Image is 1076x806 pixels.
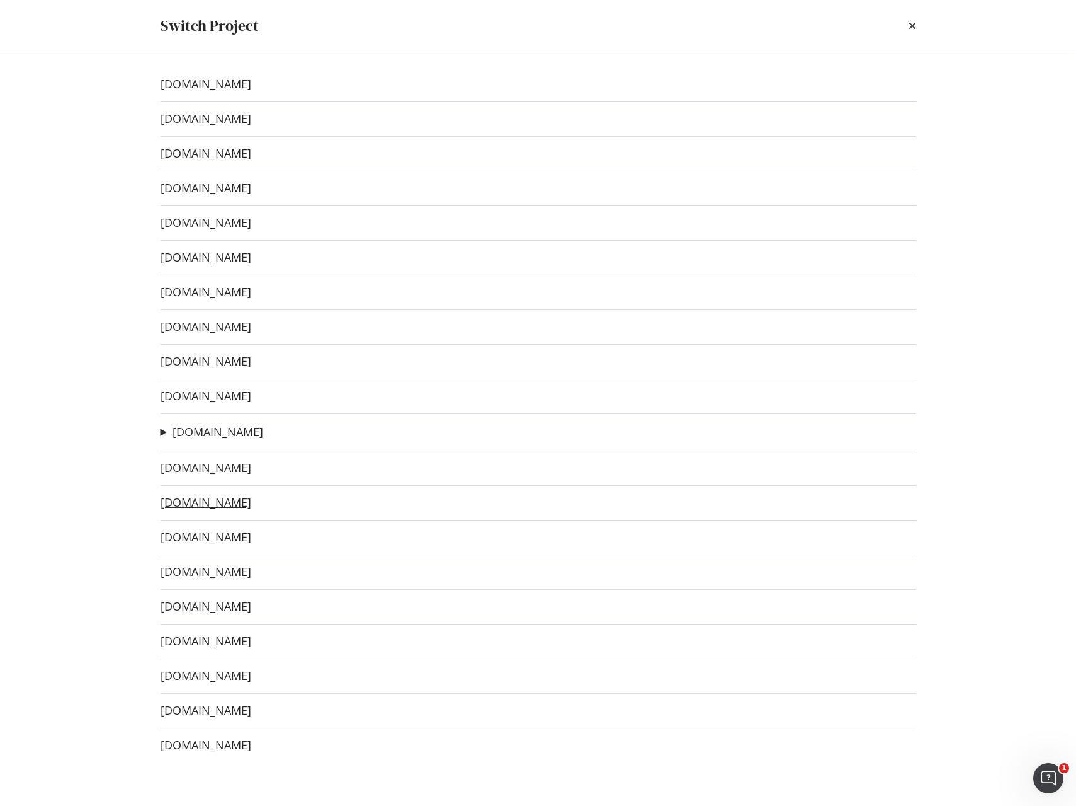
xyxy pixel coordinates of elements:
[161,704,251,717] a: [DOMAIN_NAME]
[1059,763,1069,773] span: 1
[161,496,251,509] a: [DOMAIN_NAME]
[161,320,251,333] a: [DOMAIN_NAME]
[161,669,251,682] a: [DOMAIN_NAME]
[161,285,251,299] a: [DOMAIN_NAME]
[161,565,251,579] a: [DOMAIN_NAME]
[161,635,251,648] a: [DOMAIN_NAME]
[1033,763,1063,793] iframe: Intercom live chat
[161,15,259,37] div: Switch Project
[161,600,251,613] a: [DOMAIN_NAME]
[161,389,251,403] a: [DOMAIN_NAME]
[161,739,251,752] a: [DOMAIN_NAME]
[161,181,251,195] a: [DOMAIN_NAME]
[161,461,251,475] a: [DOMAIN_NAME]
[161,112,251,125] a: [DOMAIN_NAME]
[161,355,251,368] a: [DOMAIN_NAME]
[161,531,251,544] a: [DOMAIN_NAME]
[161,251,251,264] a: [DOMAIN_NAME]
[161,424,263,440] summary: [DOMAIN_NAME]
[161,147,251,160] a: [DOMAIN_NAME]
[161,78,251,91] a: [DOMAIN_NAME]
[909,15,916,37] div: times
[173,425,263,439] a: [DOMAIN_NAME]
[161,216,251,229] a: [DOMAIN_NAME]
